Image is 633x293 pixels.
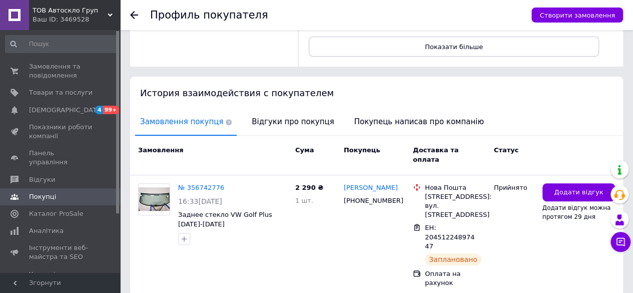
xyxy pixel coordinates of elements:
[554,188,603,197] span: Додати відгук
[494,146,519,154] span: Статус
[5,35,118,53] input: Пошук
[295,146,314,154] span: Cума
[130,11,138,19] div: Повернутися назад
[295,197,313,204] span: 1 шт.
[295,184,323,191] span: 2 290 ₴
[29,123,93,141] span: Показники роботи компанії
[29,149,93,167] span: Панель управління
[178,211,272,228] a: Заднее стекло VW Golf Plus [DATE]-[DATE]
[539,12,615,19] span: Створити замовлення
[247,109,339,135] span: Відгуки про покупця
[138,183,170,215] a: Фото товару
[29,226,64,235] span: Аналітика
[413,146,458,163] span: Доставка та оплата
[135,109,237,135] span: Замовлення покупця
[29,106,103,115] span: [DEMOGRAPHIC_DATA]
[140,88,334,98] span: История взаимодействия с покупателем
[344,146,380,154] span: Покупець
[309,37,599,57] button: Показати більше
[29,88,93,97] span: Товари та послуги
[542,204,611,220] span: Додати відгук можна протягом 29 дня
[138,146,183,154] span: Замовлення
[29,192,56,201] span: Покупці
[494,183,534,192] div: Прийнято
[29,62,93,80] span: Замовлення та повідомлення
[178,197,222,205] span: 16:33[DATE]
[425,43,483,51] span: Показати більше
[139,187,170,211] img: Фото товару
[610,232,630,252] button: Чат з покупцем
[425,253,481,265] div: Заплановано
[425,183,485,192] div: Нова Пошта
[425,192,485,220] div: [STREET_ADDRESS]: вул. [STREET_ADDRESS]
[344,183,398,193] a: [PERSON_NAME]
[349,109,489,135] span: Покупець написав про компанію
[425,224,474,250] span: ЕН: 20451224897447
[542,183,615,202] button: Додати відгук
[29,270,93,288] span: Управління сайтом
[531,8,623,23] button: Створити замовлення
[33,6,108,15] span: ТОВ Автоскло Груп
[29,209,83,218] span: Каталог ProSale
[103,106,120,114] span: 99+
[29,175,55,184] span: Відгуки
[342,194,398,207] div: [PHONE_NUMBER]
[178,184,224,191] a: № 356742776
[33,15,120,24] div: Ваш ID: 3469528
[95,106,103,114] span: 4
[150,9,268,21] h1: Профиль покупателя
[29,243,93,261] span: Інструменти веб-майстра та SEO
[425,269,485,287] div: Оплата на рахунок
